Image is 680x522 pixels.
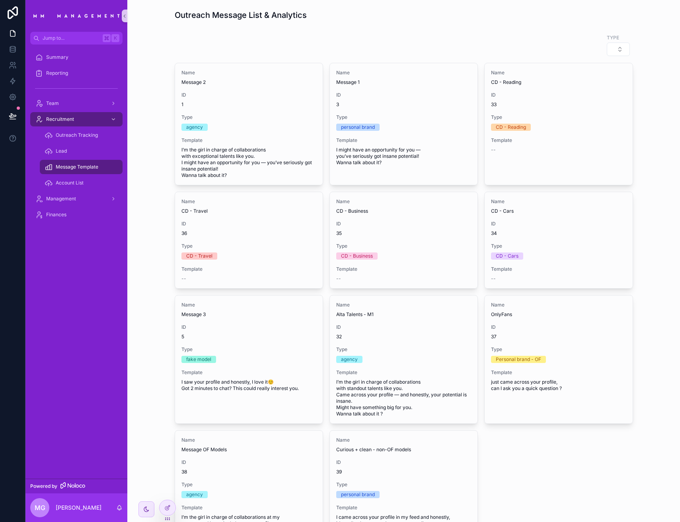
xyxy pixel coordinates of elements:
span: Reporting [46,70,68,76]
span: Team [46,100,59,107]
span: Template [181,266,316,272]
span: Name [181,437,316,443]
span: Message Template [56,164,98,170]
span: Type [336,243,471,249]
span: ID [181,92,316,98]
span: Type [181,243,316,249]
span: MG [35,503,45,512]
span: ID [491,324,626,330]
span: -- [181,276,186,282]
a: Summary [30,50,123,64]
span: Type [336,481,471,488]
span: Recruitment [46,116,74,122]
span: 1 [181,101,316,108]
span: Type [491,114,626,120]
span: 36 [181,230,316,237]
a: Lead [40,144,123,158]
span: I saw your profile and honestly, I love it☺️ Got 2 minutes to chat? This could really interest you. [181,379,316,392]
p: [PERSON_NAME] [56,504,101,512]
label: Type [607,34,619,41]
a: Powered by [25,479,127,493]
span: Management [46,196,76,202]
span: Name [336,302,471,308]
span: Template [491,266,626,272]
span: CD - Reading [491,79,626,85]
span: 39 [336,469,471,475]
div: CD - Travel [186,252,212,260]
span: 37 [491,334,626,340]
span: K [112,35,119,41]
span: I might have an opportunity for you — you’ve seriously got insane potential! Wanna talk about it? [336,147,471,166]
span: Template [491,137,626,144]
a: Reporting [30,66,123,80]
span: Curious + clean - non-OF models [336,446,471,453]
span: CD - Cars [491,208,626,214]
span: CD - Travel [181,208,316,214]
span: Type [181,346,316,353]
a: Management [30,192,123,206]
span: Name [491,302,626,308]
button: Select Button [607,43,630,56]
span: Message 1 [336,79,471,85]
span: 34 [491,230,626,237]
a: Finances [30,208,123,222]
span: I’m the girl in charge of collaborations with standout talents like you. Came across your profile... [336,379,471,417]
span: Template [181,505,316,511]
span: Powered by [30,483,57,489]
div: agency [186,124,203,131]
span: Name [181,70,316,76]
img: App logo [30,11,123,20]
span: Message 2 [181,79,316,85]
div: personal brand [341,124,375,131]
span: Name [491,70,626,76]
span: 38 [181,469,316,475]
a: Team [30,96,123,111]
span: Message OF Models [181,446,316,453]
span: Type [491,243,626,249]
span: Name [181,198,316,205]
div: CD - Cars [496,252,518,260]
div: Personal brand - OF [496,356,541,363]
span: Type [336,346,471,353]
span: Template [181,137,316,144]
span: just came across your profile, can I ask you a quick question ? [491,379,626,392]
div: agency [186,491,203,498]
span: ID [336,92,471,98]
a: Message Template [40,160,123,174]
span: Template [336,505,471,511]
div: fake model [186,356,211,363]
span: CD - Business [336,208,471,214]
span: 33 [491,101,626,108]
span: Name [336,198,471,205]
span: Template [491,369,626,376]
a: Outreach Tracking [40,128,123,142]
span: Template [336,369,471,376]
span: 3 [336,101,471,108]
span: Lead [56,148,67,154]
span: ID [181,459,316,466]
span: -- [336,276,341,282]
span: 5 [181,334,316,340]
span: -- [491,276,496,282]
span: -- [491,147,496,153]
span: Outreach Tracking [56,132,98,138]
span: Name [181,302,316,308]
button: Jump to...K [30,32,123,45]
span: Finances [46,212,66,218]
div: personal brand [341,491,375,498]
span: ID [336,459,471,466]
span: Name [336,70,471,76]
span: I’m the girl in charge of collaborations with exceptional talents like you. I might have an oppor... [181,147,316,179]
span: Template [181,369,316,376]
span: Template [336,137,471,144]
span: Jump to... [43,35,99,41]
span: Template [336,266,471,272]
div: CD - Business [341,252,373,260]
span: Account List [56,180,84,186]
span: ID [336,324,471,330]
span: Type [336,114,471,120]
span: Summary [46,54,68,60]
span: 32 [336,334,471,340]
span: OnlyFans [491,311,626,318]
span: Type [491,346,626,353]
